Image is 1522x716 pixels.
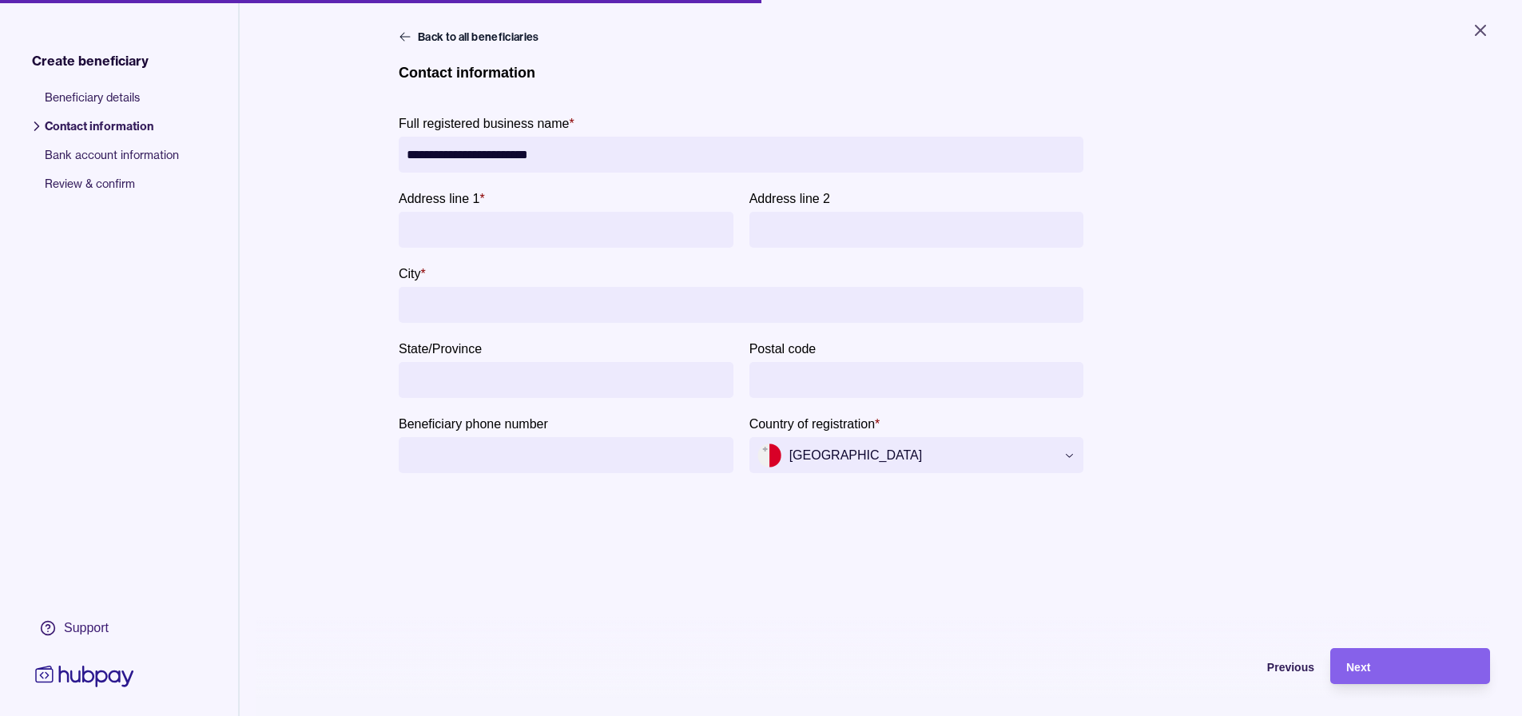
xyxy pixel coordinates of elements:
p: Address line 1 [399,192,479,205]
label: Address line 1 [399,189,485,208]
label: State/Province [399,339,482,358]
p: Beneficiary phone number [399,417,548,431]
p: Full registered business name [399,117,569,130]
button: Close [1452,13,1509,48]
label: Address line 2 [749,189,830,208]
button: Back to all beneficiaries [399,29,542,45]
p: Postal code [749,342,817,356]
input: State/Province [407,362,725,398]
label: City [399,264,426,283]
span: Review & confirm [45,176,179,205]
div: Support [64,619,109,637]
span: Create beneficiary [32,51,149,70]
label: Country of registration [749,414,880,433]
button: Next [1330,648,1490,684]
p: State/Province [399,342,482,356]
label: Beneficiary phone number [399,414,548,433]
span: Next [1346,661,1370,674]
input: Postal code [757,362,1076,398]
p: Country of registration [749,417,875,431]
span: Previous [1267,661,1314,674]
button: Previous [1154,648,1314,684]
h1: Contact information [399,64,535,82]
input: City [407,287,1075,323]
input: Address line 2 [757,212,1076,248]
input: Address line 1 [407,212,725,248]
label: Postal code [749,339,817,358]
input: Full registered business name [407,137,1075,173]
input: Beneficiary phone number [407,437,725,473]
label: Full registered business name [399,113,574,133]
span: Beneficiary details [45,89,179,118]
p: Address line 2 [749,192,830,205]
span: Contact information [45,118,179,147]
p: City [399,267,421,280]
span: Bank account information [45,147,179,176]
a: Support [32,611,137,645]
